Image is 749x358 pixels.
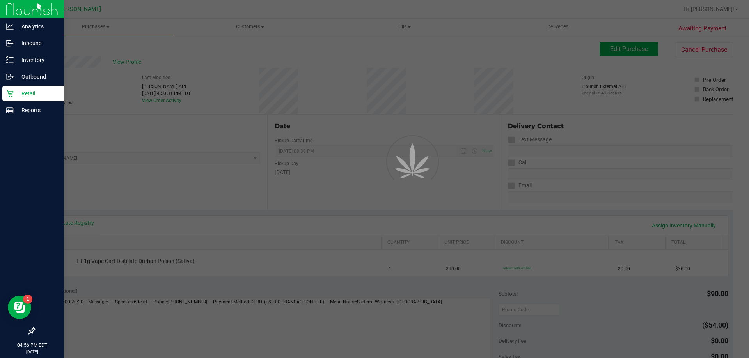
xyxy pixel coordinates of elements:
[14,22,60,31] p: Analytics
[6,90,14,97] inline-svg: Retail
[14,89,60,98] p: Retail
[14,106,60,115] p: Reports
[4,342,60,349] p: 04:56 PM EDT
[14,39,60,48] p: Inbound
[6,56,14,64] inline-svg: Inventory
[8,296,31,319] iframe: Resource center
[14,72,60,81] p: Outbound
[4,349,60,354] p: [DATE]
[23,295,32,304] iframe: Resource center unread badge
[6,73,14,81] inline-svg: Outbound
[6,106,14,114] inline-svg: Reports
[6,39,14,47] inline-svg: Inbound
[6,23,14,30] inline-svg: Analytics
[14,55,60,65] p: Inventory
